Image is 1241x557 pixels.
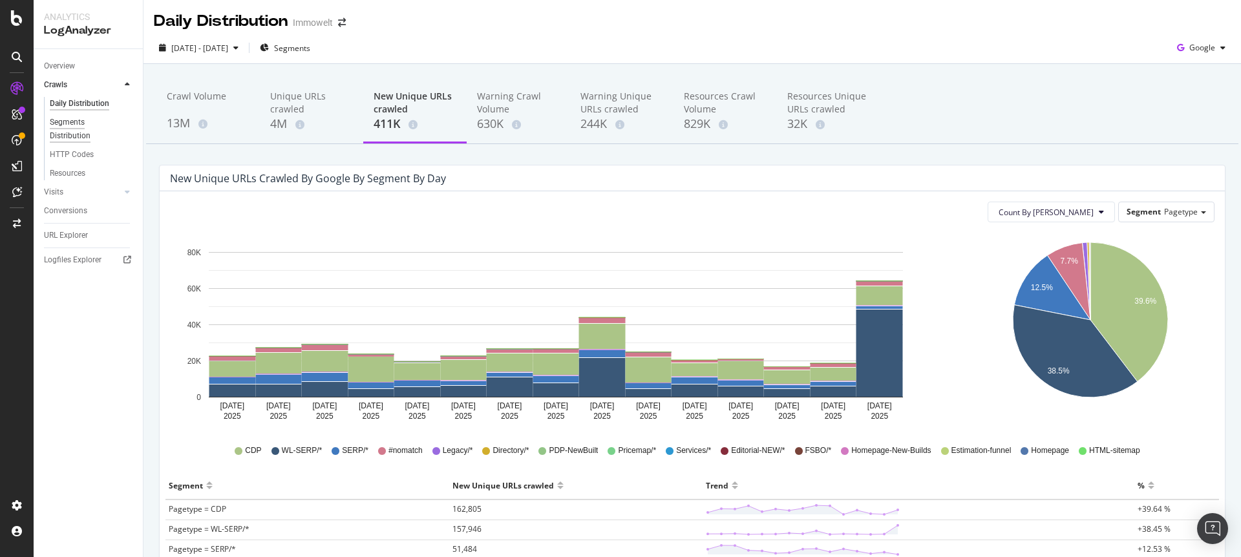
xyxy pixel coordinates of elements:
text: 2025 [547,412,565,421]
span: Segments [274,43,310,54]
div: Segment [169,475,203,496]
text: 2025 [363,412,380,421]
text: [DATE] [498,401,522,410]
text: 60K [187,284,201,293]
div: 630K [477,116,560,132]
span: Estimation-funnel [951,445,1012,456]
div: Crawls [44,78,67,92]
span: Count By Day [999,207,1094,218]
text: [DATE] [405,401,430,410]
div: LogAnalyzer [44,23,133,38]
span: +12.53 % [1138,543,1171,554]
div: 829K [684,116,767,132]
text: 2025 [408,412,426,421]
text: [DATE] [728,401,753,410]
div: New Unique URLs crawled by google by Segment by Day [170,172,446,185]
text: 2025 [593,412,611,421]
text: 2025 [455,412,472,421]
span: Directory/* [493,445,529,456]
span: Google [1189,42,1215,53]
a: Overview [44,59,134,73]
text: [DATE] [867,401,892,410]
div: Resources Crawl Volume [684,90,767,116]
text: 2025 [270,412,287,421]
div: Logfiles Explorer [44,253,101,267]
div: Conversions [44,204,87,218]
span: 157,946 [452,523,482,534]
div: Segments Distribution [50,116,122,143]
div: 32K [787,116,870,132]
span: CDP [245,445,261,456]
text: [DATE] [220,401,244,410]
button: Google [1172,37,1231,58]
text: 7.7% [1060,257,1078,266]
span: FSBO/* [805,445,832,456]
span: WL-SERP/* [282,445,323,456]
text: 2025 [778,412,796,421]
text: 80K [187,248,201,257]
div: Resources Unique URLs crawled [787,90,870,116]
text: [DATE] [359,401,383,410]
a: Conversions [44,204,134,218]
div: 13M [167,115,249,132]
span: Pagetype [1164,206,1198,217]
text: 2025 [224,412,241,421]
div: New Unique URLs crawled [452,475,554,496]
a: Crawls [44,78,121,92]
svg: A chart. [170,233,941,426]
div: New Unique URLs crawled [374,90,456,116]
div: 4M [270,116,353,132]
a: Resources [50,167,134,180]
span: SERP/* [342,445,368,456]
text: [DATE] [590,401,615,410]
text: 38.5% [1047,367,1069,376]
span: Homepage-New-Builds [851,445,931,456]
div: Daily Distribution [154,10,288,32]
span: 162,805 [452,503,482,514]
text: 2025 [871,412,888,421]
span: +39.64 % [1138,503,1171,514]
span: +38.45 % [1138,523,1171,534]
div: Trend [706,475,728,496]
text: 0 [196,393,201,402]
text: 39.6% [1134,297,1156,306]
div: 244K [580,116,663,132]
span: PDP-NewBuilt [549,445,598,456]
div: Analytics [44,10,133,23]
span: HTML-sitemap [1089,445,1140,456]
span: Pagetype = SERP/* [169,543,236,554]
div: URL Explorer [44,229,88,242]
div: arrow-right-arrow-left [338,18,346,27]
text: 2025 [501,412,518,421]
text: 20K [187,357,201,366]
text: 2025 [732,412,750,421]
text: 2025 [316,412,334,421]
text: 2025 [825,412,842,421]
a: HTTP Codes [50,148,134,162]
div: Overview [44,59,75,73]
a: Visits [44,185,121,199]
span: Pricemap/* [618,445,656,456]
text: [DATE] [636,401,661,410]
text: [DATE] [451,401,476,410]
text: [DATE] [312,401,337,410]
a: Daily Distribution [50,97,134,110]
a: URL Explorer [44,229,134,242]
text: [DATE] [821,401,845,410]
text: [DATE] [775,401,800,410]
span: Editorial-NEW/* [731,445,785,456]
div: A chart. [968,233,1213,426]
span: Pagetype = CDP [169,503,226,514]
button: [DATE] - [DATE] [154,37,244,58]
div: Warning Crawl Volume [477,90,560,116]
text: 40K [187,321,201,330]
text: [DATE] [266,401,291,410]
div: HTTP Codes [50,148,94,162]
div: Open Intercom Messenger [1197,513,1228,544]
span: #nomatch [388,445,423,456]
a: Logfiles Explorer [44,253,134,267]
div: Visits [44,185,63,199]
text: 2025 [686,412,703,421]
span: 51,484 [452,543,477,554]
span: Homepage [1031,445,1069,456]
